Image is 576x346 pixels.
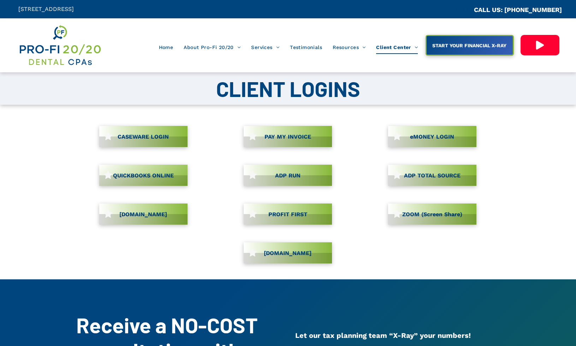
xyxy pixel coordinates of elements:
[371,41,423,54] a: Client Center
[266,207,310,221] span: PROFIT FIRST
[18,24,102,67] img: Get Dental CPA Consulting, Bookkeeping, & Bank Loans
[18,6,74,12] span: [STREET_ADDRESS]
[295,331,471,340] span: Let our tax planning team “X-Ray” your numbers!
[402,169,463,182] span: ADP TOTAL SOURCE
[388,165,476,186] a: ADP TOTAL SOURCE
[216,76,360,101] span: CLIENT LOGINS
[285,41,327,54] a: Testimonials
[408,130,457,144] span: eMONEY LOGIN
[327,41,371,54] a: Resources
[154,41,179,54] a: Home
[244,204,332,225] a: PROFIT FIRST
[273,169,303,182] span: ADP RUN
[99,126,188,147] a: CASEWARE LOGIN
[244,126,332,147] a: PAY MY INVOICE
[430,39,509,52] span: START YOUR FINANCIAL X-RAY
[426,35,514,56] a: START YOUR FINANCIAL X-RAY
[111,169,176,182] span: QUICKBOOKS ONLINE
[99,165,188,186] a: QUICKBOOKS ONLINE
[244,242,332,263] a: [DOMAIN_NAME]
[262,130,314,144] span: PAY MY INVOICE
[99,204,188,225] a: [DOMAIN_NAME]
[388,204,476,225] a: ZOOM (Screen Share)
[388,126,476,147] a: eMONEY LOGIN
[178,41,246,54] a: About Pro-Fi 20/20
[117,207,170,221] span: [DOMAIN_NAME]
[400,207,465,221] span: ZOOM (Screen Share)
[115,130,171,144] span: CASEWARE LOGIN
[444,7,474,13] span: CA::CALLC
[246,41,285,54] a: Services
[474,6,562,13] a: CALL US: [PHONE_NUMBER]
[261,246,314,260] span: [DOMAIN_NAME]
[244,165,332,186] a: ADP RUN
